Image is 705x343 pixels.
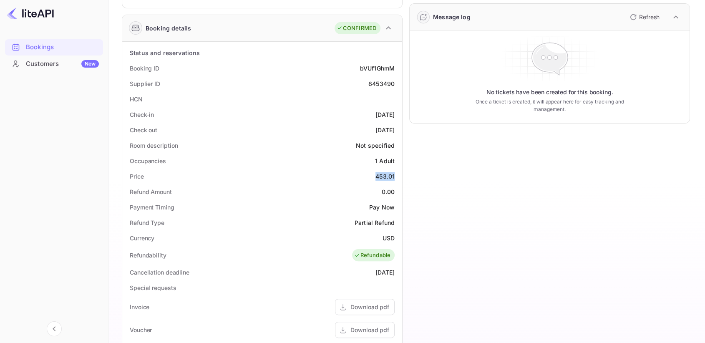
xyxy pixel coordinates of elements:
[26,59,99,69] div: Customers
[26,43,99,52] div: Bookings
[350,303,389,311] div: Download pdf
[368,79,395,88] div: 8453490
[375,126,395,134] div: [DATE]
[130,187,172,196] div: Refund Amount
[130,303,149,311] div: Invoice
[130,234,154,242] div: Currency
[375,172,395,181] div: 453.01
[381,187,395,196] div: 0.00
[360,64,395,73] div: bVUf1GhmM
[130,251,166,260] div: Refundability
[486,88,613,96] p: No tickets have been created for this booking.
[369,203,395,212] div: Pay Now
[356,141,395,150] div: Not specified
[130,126,157,134] div: Check out
[474,98,624,113] p: Once a ticket is created, it will appear here for easy tracking and management.
[625,10,663,24] button: Refresh
[354,251,391,260] div: Refundable
[47,321,62,336] button: Collapse navigation
[130,110,154,119] div: Check-in
[130,268,189,277] div: Cancellation deadline
[130,172,144,181] div: Price
[130,64,159,73] div: Booking ID
[5,56,103,72] div: CustomersNew
[7,7,54,20] img: LiteAPI logo
[639,13,660,21] p: Refresh
[375,268,395,277] div: [DATE]
[146,24,191,33] div: Booking details
[383,234,395,242] div: USD
[375,156,395,165] div: 1 Adult
[130,141,178,150] div: Room description
[337,24,376,33] div: CONFIRMED
[130,48,200,57] div: Status and reservations
[375,110,395,119] div: [DATE]
[350,325,389,334] div: Download pdf
[130,95,143,103] div: HCN
[130,218,164,227] div: Refund Type
[130,325,152,334] div: Voucher
[130,79,160,88] div: Supplier ID
[433,13,471,21] div: Message log
[5,56,103,71] a: CustomersNew
[130,283,176,292] div: Special requests
[355,218,395,227] div: Partial Refund
[130,203,174,212] div: Payment Timing
[130,156,166,165] div: Occupancies
[5,39,103,55] a: Bookings
[81,60,99,68] div: New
